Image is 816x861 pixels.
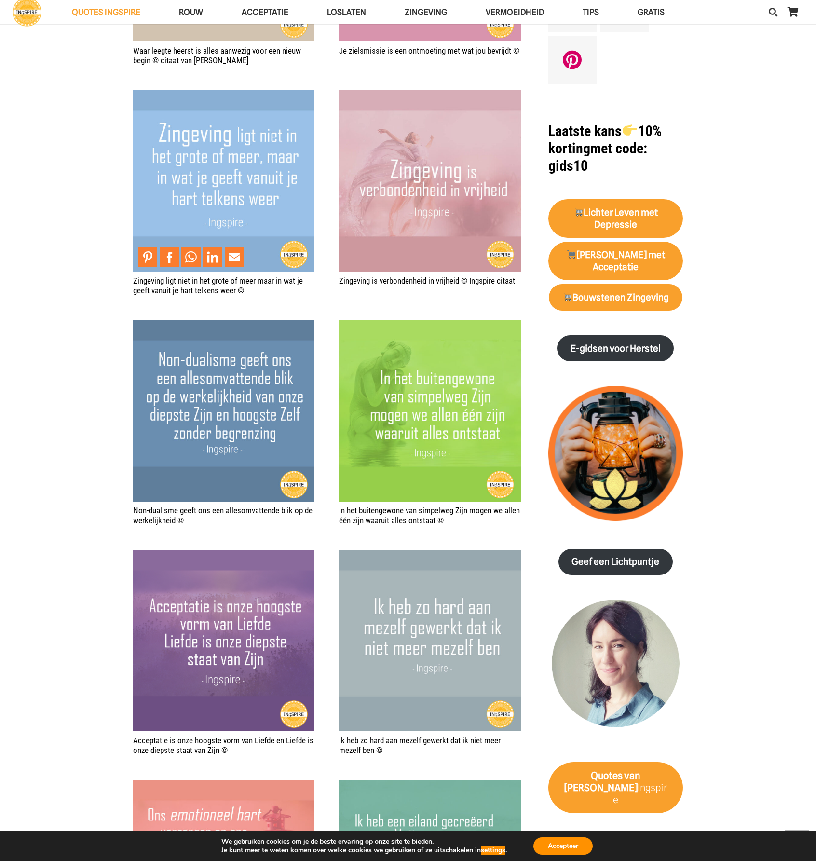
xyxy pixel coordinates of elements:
a: 🛒Lichter Leven met Depressie [548,199,683,238]
span: QUOTES INGSPIRE [72,7,140,17]
a: In het buitengewone van simpelweg Zijn mogen we allen één zijn waaruit alles ontstaat © [339,506,520,525]
a: Terug naar top [785,830,809,854]
p: We gebruiken cookies om je de beste ervaring op onze site te bieden. [221,837,507,846]
img: 🛒 [563,292,572,301]
span: ROUW [179,7,203,17]
a: In het buitengewone van simpelweg Zijn mogen we allen één zijn waaruit alles ontstaat © [339,321,520,330]
strong: Geef een Lichtpuntje [571,556,659,567]
span: Acceptatie [242,7,288,17]
li: Facebook [160,247,181,267]
a: Share to WhatsApp [181,247,201,267]
li: LinkedIn [203,247,225,267]
a: Pinterest [548,36,597,84]
h1: met code: gids10 [548,123,683,175]
img: Inge Geertzen - schrijfster Ingspire.nl, markteer en handmassage therapeut [548,600,683,734]
a: Share to LinkedIn [203,247,222,267]
li: Email This [225,247,246,267]
a: Zingeving ligt niet in het grote of meer maar in wat je geeft vanuit je hart telkens weer © [133,91,314,101]
a: Waar leegte heerst is alles aanwezig voor een nieuw begin © citaat van [PERSON_NAME] [133,46,301,65]
p: Je kunt meer te weten komen over welke cookies we gebruiken of ze uitschakelen in . [221,846,507,855]
strong: Lichter Leven met Depressie [573,207,658,230]
a: Pin to Pinterest [138,247,157,267]
span: Loslaten [327,7,366,17]
a: 🛒[PERSON_NAME] met Acceptatie [548,242,683,280]
img: 👉 [623,123,637,137]
img: lichtpuntjes voor in donkere tijden [548,386,683,520]
img: Acceptatie is onze hoogste vorm van Liefde en Liefde is onze diepste staat van Zijn quote van sch... [133,550,314,731]
a: Zingeving is verbondenheid in vrijheid © Ingspire citaat [339,276,515,286]
strong: van [PERSON_NAME] [564,770,640,793]
a: Quotes van [PERSON_NAME]Ingspire [548,762,683,813]
a: Ik heb zo hard aan mezelf gewerkt dat ik niet meer mezelf ben © [339,551,520,560]
span: Zingeving [405,7,447,17]
img: Ingspire Quote - Zingeving ligt niet in het grote of meer maar in wat je geeft vanuit je hart tel... [133,90,314,272]
a: Acceptatie is onze hoogste vorm van Liefde en Liefde is onze diepste staat van Zijn © [133,736,313,755]
img: 🛒 [567,250,576,259]
a: Share to Facebook [160,247,179,267]
a: Ik heb een eiland gecreëerd waar ik vrij kon zijn… [339,781,520,791]
a: Zingeving ligt niet in het grote of meer maar in wat je geeft vanuit je hart telkens weer © [133,276,303,295]
li: Pinterest [138,247,160,267]
strong: Quotes [591,770,623,781]
a: Ons emotioneel hart verzorgen en ons voelend hart in lijn krijgen met ons wetend hart is de weg v... [133,781,314,791]
a: Acceptatie is onze hoogste vorm van Liefde en Liefde is onze diepste staat van Zijn © [133,551,314,560]
a: 🛒Bouwstenen Zingeving [549,284,682,311]
a: Je zielsmissie is een ontmoeting met wat jou bevrijdt © [339,46,519,55]
img: 🛒 [574,207,583,217]
span: VERMOEIDHEID [486,7,544,17]
span: TIPS [583,7,599,17]
img: Non-dualisme geeft ons een allesomvattende blik op de werkelijkheid van onze diepste Zijn en hoog... [133,320,314,501]
a: Non-dualisme geeft ons een allesomvattende blik op de werkelijkheid © [133,321,314,330]
span: GRATIS [638,7,665,17]
strong: [PERSON_NAME] met Acceptatie [566,249,665,273]
img: In het buitengewone van simpelweg Zijn mogen we allen één zijn waaruit alles ontstaat - Spirituee... [339,320,520,501]
a: E-gidsen voor Herstel [557,335,674,362]
a: Non-dualisme geeft ons een allesomvattende blik op de werkelijkheid © [133,506,313,525]
li: WhatsApp [181,247,203,267]
a: Geef een Lichtpuntje [558,549,673,575]
strong: E-gidsen voor Herstel [571,343,661,354]
img: Wat is Zingeving? Zingeving is verbondenheid in vrijheid - spreuk ingspire [339,90,520,272]
a: Ik heb zo hard aan mezelf gewerkt dat ik niet meer mezelf ben © [339,736,501,755]
a: Mail to Email This [225,247,244,267]
strong: Laatste kans 10% korting [548,123,662,157]
strong: Bouwstenen Zingeving [562,292,669,303]
a: Zingeving is verbondenheid in vrijheid © Ingspire citaat [339,91,520,101]
button: Accepteer [533,837,593,855]
button: settings [481,846,505,855]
